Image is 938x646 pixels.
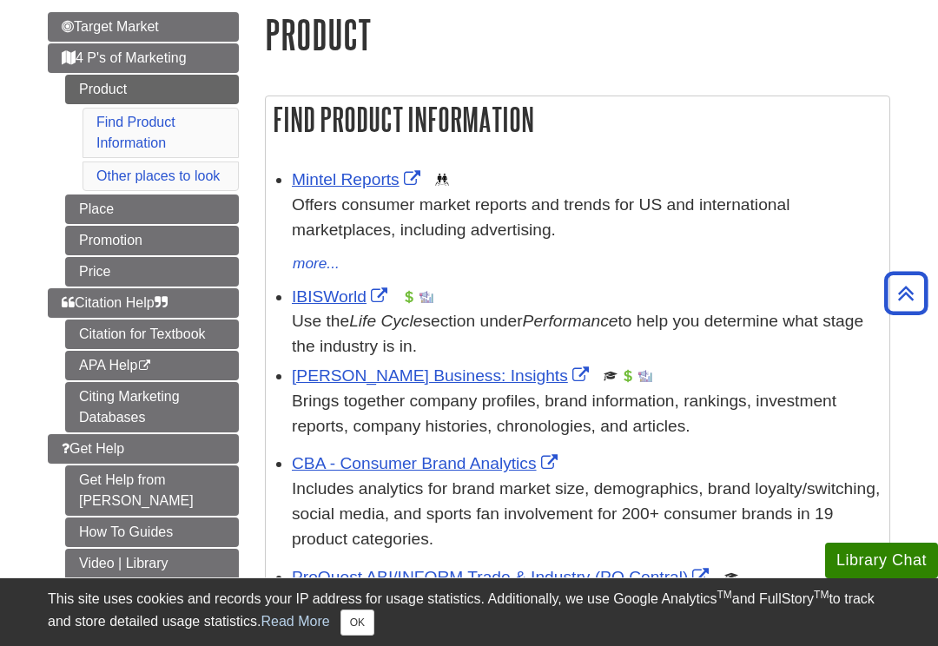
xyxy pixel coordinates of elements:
a: Video | Library Overview [65,549,239,599]
a: Back to Top [878,281,934,305]
div: Use the section under to help you determine what stage the industry is in. [292,309,881,359]
div: This site uses cookies and records your IP address for usage statistics. Additionally, we use Goo... [48,589,890,636]
i: Life Cycle [349,312,422,330]
p: Includes analytics for brand market size, demographics, brand loyalty/switching, social media, an... [292,477,881,551]
img: Industry Report [638,369,652,383]
a: Citation for Textbook [65,320,239,349]
button: Close [340,610,374,636]
a: Other places to look [96,168,220,183]
a: APA Help [65,351,239,380]
img: Scholarly or Peer Reviewed [724,570,738,584]
button: more... [292,252,340,276]
span: Target Market [62,19,159,34]
a: Link opens in new window [292,366,593,385]
a: 4 P's of Marketing [48,43,239,73]
p: Offers consumer market reports and trends for US and international marketplaces, including advert... [292,193,881,243]
a: Promotion [65,226,239,255]
a: Target Market [48,12,239,42]
p: Brings together company profiles, brand information, rankings, investment reports, company histor... [292,389,881,439]
span: 4 P's of Marketing [62,50,187,65]
a: How To Guides [65,517,239,547]
sup: TM [814,589,829,601]
img: Financial Report [402,290,416,304]
img: Demographics [435,173,449,187]
a: Link opens in new window [292,287,392,306]
i: This link opens in a new window [137,360,152,372]
span: Get Help [62,441,124,456]
a: Find Product Information [96,115,175,150]
a: Price [65,257,239,287]
a: Link opens in new window [292,454,562,472]
sup: TM [717,589,731,601]
i: Performance [523,312,618,330]
a: Link opens in new window [292,568,713,586]
a: Read More [261,614,329,629]
a: Citing Marketing Databases [65,382,239,432]
img: Scholarly or Peer Reviewed [604,369,618,383]
a: Citation Help [48,288,239,318]
img: Industry Report [419,290,433,304]
a: Place [65,194,239,224]
span: Citation Help [62,295,168,310]
div: Guide Page Menu [48,12,239,599]
button: Library Chat [825,543,938,578]
img: Financial Report [621,369,635,383]
a: Get Help [48,434,239,464]
a: Get Help from [PERSON_NAME] [65,465,239,516]
h2: Find Product Information [266,96,889,142]
a: Link opens in new window [292,170,425,188]
a: Product [65,75,239,104]
h1: Product [265,12,890,56]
